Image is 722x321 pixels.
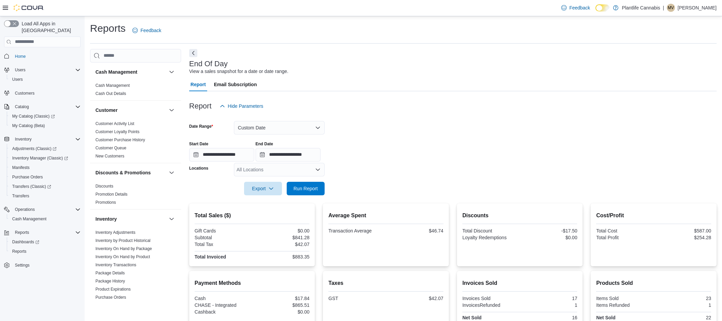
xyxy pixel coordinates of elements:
button: Discounts & Promotions [168,169,176,177]
div: Cashback [195,309,251,315]
a: Purchase Orders [9,173,46,181]
input: Press the down key to open a popover containing a calendar. [189,148,254,162]
button: Users [7,75,83,84]
div: 23 [655,296,711,301]
span: Cash Management [12,216,46,222]
span: Inventory On Hand by Product [95,254,150,260]
a: Customers [12,89,37,97]
a: Inventory On Hand by Product [95,254,150,259]
span: Reorder [95,303,110,308]
span: Inventory Manager (Classic) [9,154,81,162]
button: Cash Management [168,68,176,76]
div: Discounts & Promotions [90,182,181,209]
button: Users [1,65,83,75]
button: Settings [1,260,83,270]
button: Run Report [287,182,325,195]
button: Inventory [95,216,166,222]
a: Customer Queue [95,146,126,150]
a: Inventory On Hand by Package [95,246,152,251]
div: Customer [90,120,181,163]
div: $865.51 [254,302,310,308]
a: Customer Loyalty Points [95,129,139,134]
span: MV [668,4,674,12]
span: Inventory [15,137,31,142]
label: End Date [256,141,273,147]
a: Transfers (Classic) [7,182,83,191]
div: $46.74 [387,228,443,233]
a: Package Details [95,271,125,275]
a: Inventory Adjustments [95,230,135,235]
h2: Total Sales ($) [195,212,310,220]
button: Reports [12,228,32,237]
span: Catalog [12,103,81,111]
a: Inventory Manager (Classic) [9,154,71,162]
button: Inventory [1,134,83,144]
button: Custom Date [234,121,325,134]
a: Feedback [130,24,164,37]
div: Total Cost [596,228,652,233]
a: Adjustments (Classic) [9,145,59,153]
span: Catalog [15,104,29,109]
a: Cash Out Details [95,91,126,96]
div: 16 [521,315,577,320]
button: Discounts & Promotions [95,169,166,176]
a: Discounts [95,184,113,189]
span: Reports [15,230,29,235]
button: Catalog [12,103,31,111]
input: Dark Mode [595,4,610,11]
span: Inventory Transactions [95,262,136,268]
strong: Total Invoiced [195,254,226,260]
span: Purchase Orders [9,173,81,181]
a: New Customers [95,154,124,158]
div: Inventory [90,228,181,320]
span: Inventory On Hand by Package [95,246,152,251]
button: Open list of options [315,167,321,172]
span: Transfers [9,192,81,200]
a: Dashboards [7,237,83,247]
h2: Invoices Sold [462,279,577,287]
a: Users [9,75,25,83]
h2: Discounts [462,212,577,220]
div: Cash Management [90,81,181,100]
span: Purchase Orders [12,174,43,180]
div: $841.28 [254,235,310,240]
div: Invoices Sold [462,296,519,301]
span: Customers [15,91,35,96]
h3: Cash Management [95,69,137,75]
a: Dashboards [9,238,42,246]
button: Users [12,66,28,74]
div: $883.35 [254,254,310,260]
span: Customers [12,89,81,97]
button: Hide Parameters [217,99,266,113]
span: Customer Activity List [95,121,134,126]
a: Inventory Manager (Classic) [7,153,83,163]
button: Operations [1,205,83,214]
button: Inventory [12,135,34,143]
span: Dashboards [9,238,81,246]
span: Manifests [9,164,81,172]
h3: Customer [95,107,117,114]
span: Users [15,67,25,73]
a: Inventory by Product Historical [95,238,151,243]
div: $587.00 [655,228,711,233]
a: Home [12,52,28,60]
a: Package History [95,279,125,283]
div: -$17.50 [521,228,577,233]
span: Operations [12,205,81,214]
div: GST [328,296,385,301]
span: Users [9,75,81,83]
div: Michael Vincent [667,4,675,12]
a: Manifests [9,164,32,172]
span: Customer Loyalty Points [95,129,139,134]
p: Plantlife Cannabis [622,4,660,12]
h3: Inventory [95,216,117,222]
span: Run Report [293,185,318,192]
button: Customer [95,107,166,114]
div: $0.00 [521,235,577,240]
a: Promotion Details [95,192,128,197]
button: Reports [1,228,83,237]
